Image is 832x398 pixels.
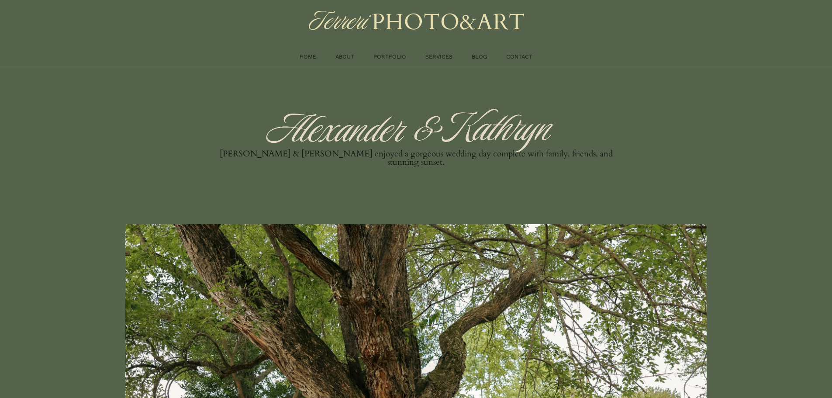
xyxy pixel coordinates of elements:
[506,52,532,62] a: CONTACT
[472,52,487,62] a: BLOG
[335,52,354,62] a: ABOUT
[300,52,316,62] a: HOME
[207,150,626,166] h4: [PERSON_NAME] & [PERSON_NAME] enjoyed a gorgeous wedding day complete with family, friends, and s...
[373,52,406,62] a: PORTFOLIO
[307,6,525,38] img: TERRERI PHOTO &amp; ART
[425,52,452,62] a: SERVICES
